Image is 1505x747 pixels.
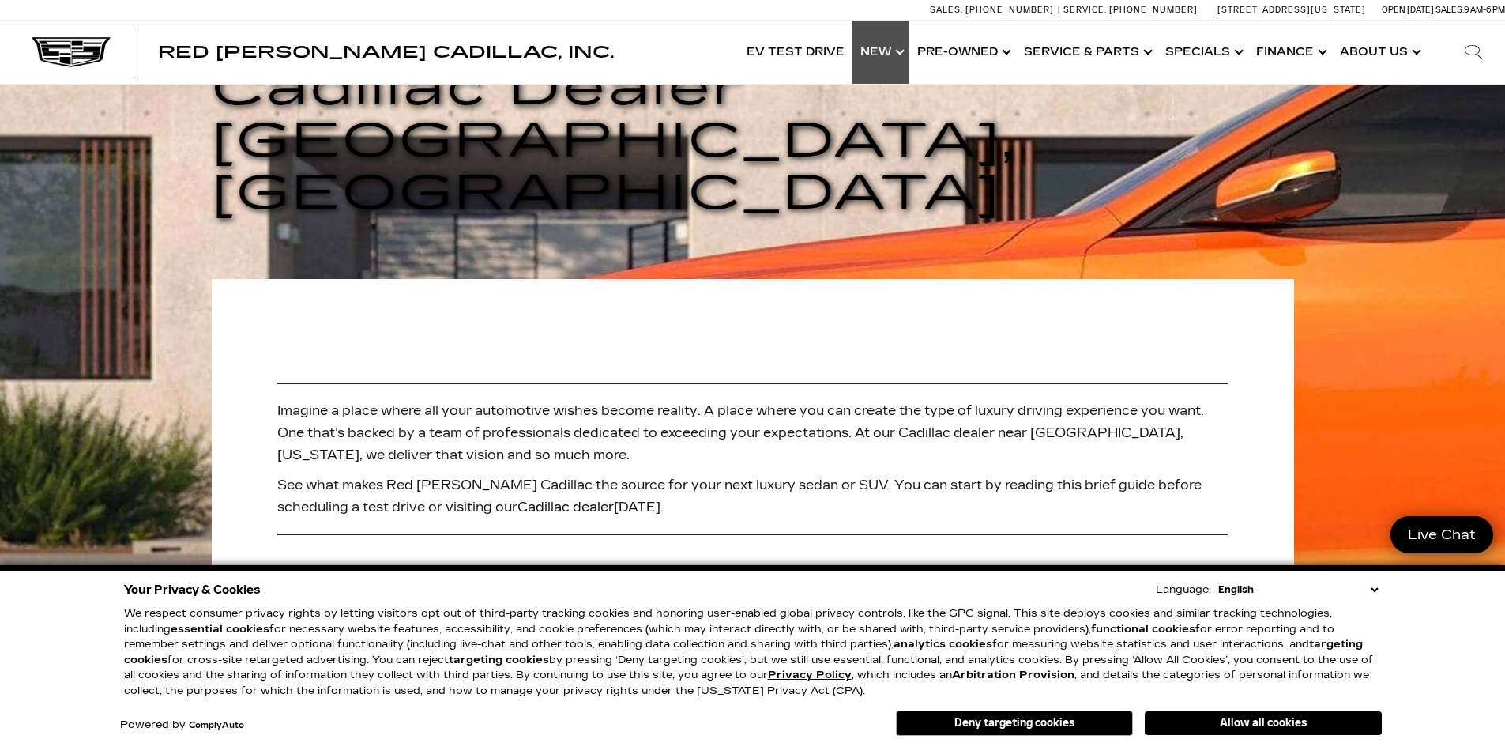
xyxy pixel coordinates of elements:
[189,721,244,730] a: ComplyAuto
[277,400,1228,466] p: Imagine a place where all your automotive wishes become reality. A place where you can create the...
[1435,5,1464,15] span: Sales:
[212,60,1017,221] span: Cadillac Dealer [GEOGRAPHIC_DATA], [GEOGRAPHIC_DATA]
[124,638,1363,666] strong: targeting cookies
[32,37,111,67] img: Cadillac Dark Logo with Cadillac White Text
[896,711,1133,736] button: Deny targeting cookies
[952,669,1074,681] strong: Arbitration Provision
[1248,21,1332,84] a: Finance
[1091,623,1195,636] strong: functional cookies
[1217,5,1366,15] a: [STREET_ADDRESS][US_STATE]
[965,5,1054,15] span: [PHONE_NUMBER]
[1157,21,1248,84] a: Specials
[1063,5,1107,15] span: Service:
[852,21,909,84] a: New
[1109,5,1198,15] span: [PHONE_NUMBER]
[1145,711,1382,735] button: Allow all cookies
[894,638,992,651] strong: analytics cookies
[768,669,852,681] u: Privacy Policy
[909,21,1016,84] a: Pre-Owned
[739,21,852,84] a: EV Test Drive
[158,43,614,62] span: Red [PERSON_NAME] Cadillac, Inc.
[124,579,261,601] span: Your Privacy & Cookies
[124,606,1382,699] p: We respect consumer privacy rights by letting visitors opt out of third-party tracking cookies an...
[1464,5,1505,15] span: 9 AM-6 PM
[1400,526,1484,544] span: Live Chat
[1156,585,1211,595] div: Language:
[1214,582,1382,598] select: Language Select
[1016,21,1157,84] a: Service & Parts
[449,654,549,666] strong: targeting cookies
[277,474,1228,519] p: See what makes Red [PERSON_NAME] Cadillac the source for your next luxury sedan or SUV. You can s...
[517,500,614,515] a: Cadillac dealer
[1382,5,1434,15] span: Open [DATE]
[930,6,1058,14] a: Sales: [PHONE_NUMBER]
[120,720,244,730] div: Powered by
[158,44,614,60] a: Red [PERSON_NAME] Cadillac, Inc.
[1058,6,1202,14] a: Service: [PHONE_NUMBER]
[1442,21,1505,84] div: Search
[171,623,269,636] strong: essential cookies
[1332,21,1426,84] a: About Us
[1390,516,1493,553] a: Live Chat
[930,5,963,15] span: Sales:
